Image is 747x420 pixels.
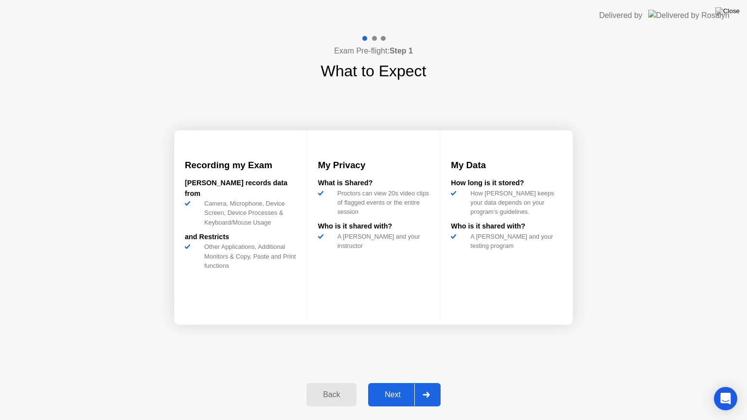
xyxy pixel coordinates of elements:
h3: Recording my Exam [185,158,296,172]
div: What is Shared? [318,178,429,189]
div: How [PERSON_NAME] keeps your data depends on your program’s guidelines. [466,189,562,217]
h3: My Privacy [318,158,429,172]
img: Delivered by Rosalyn [648,10,729,21]
div: Next [371,390,414,399]
div: Back [309,390,354,399]
div: Who is it shared with? [318,221,429,232]
img: Close [715,7,740,15]
b: Step 1 [390,47,413,55]
div: Delivered by [599,10,642,21]
div: Other Applications, Additional Monitors & Copy, Paste and Print functions [200,242,296,270]
h3: My Data [451,158,562,172]
h4: Exam Pre-flight: [334,45,413,57]
div: Proctors can view 20s video clips of flagged events or the entire session [334,189,429,217]
div: How long is it stored? [451,178,562,189]
button: Back [306,383,356,406]
h1: What to Expect [321,59,427,83]
button: Next [368,383,441,406]
div: Camera, Microphone, Device Screen, Device Processes & Keyboard/Mouse Usage [200,199,296,227]
div: [PERSON_NAME] records data from [185,178,296,199]
div: A [PERSON_NAME] and your instructor [334,232,429,250]
div: Who is it shared with? [451,221,562,232]
div: and Restricts [185,232,296,243]
div: Open Intercom Messenger [714,387,737,410]
div: A [PERSON_NAME] and your testing program [466,232,562,250]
